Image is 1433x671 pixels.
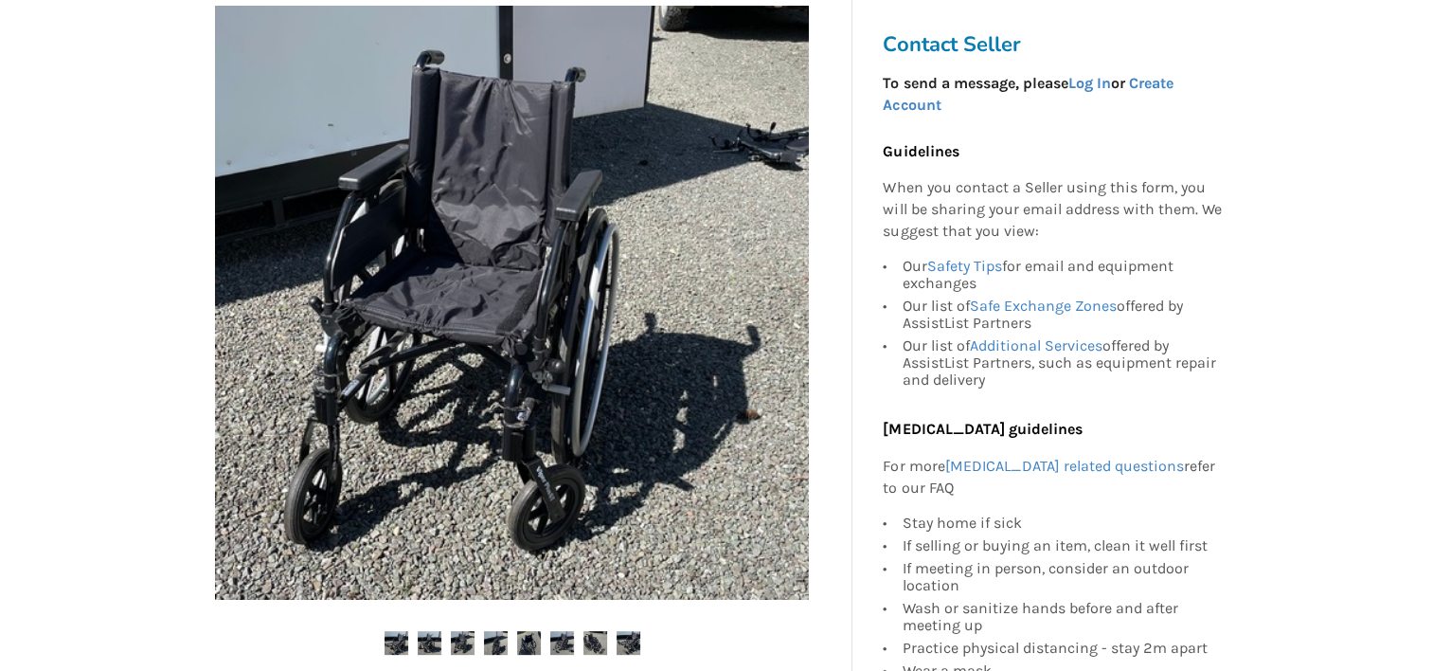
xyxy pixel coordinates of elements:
img: 16" drive medical manual wheelchair-wheelchair-mobility-other-assistlist-listing [550,631,574,655]
div: Our for email and equipment exchanges [902,258,1222,295]
img: 16" drive medical manual wheelchair-wheelchair-mobility-other-assistlist-listing [517,631,541,655]
a: Additional Services [969,336,1102,354]
b: Guidelines [883,142,958,160]
h3: Contact Seller [883,31,1231,58]
p: For more refer to our FAQ [883,456,1222,499]
a: Safe Exchange Zones [969,297,1116,315]
strong: To send a message, please or [883,74,1173,114]
a: [MEDICAL_DATA] related questions [944,457,1183,475]
div: Wash or sanitize hands before and after meeting up [902,597,1222,637]
div: Our list of offered by AssistList Partners [902,295,1222,335]
img: 16" drive medical manual wheelchair-wheelchair-mobility-other-assistlist-listing [451,631,475,655]
div: Practice physical distancing - stay 2m apart [902,637,1222,660]
img: 16" drive medical manual wheelchair-wheelchair-mobility-other-assistlist-listing [484,631,508,655]
div: Stay home if sick [902,515,1222,535]
img: 16" drive medical manual wheelchair-wheelchair-mobility-other-assistlist-listing [617,631,640,655]
div: If meeting in person, consider an outdoor location [902,557,1222,597]
p: When you contact a Seller using this form, you will be sharing your email address with them. We s... [883,178,1222,244]
img: 16" drive medical manual wheelchair-wheelchair-mobility-other-assistlist-listing [418,631,441,655]
img: 16" drive medical manual wheelchair-wheelchair-mobility-other-assistlist-listing [385,631,408,655]
img: 16" drive medical manual wheelchair-wheelchair-mobility-other-assistlist-listing [583,631,607,655]
div: If selling or buying an item, clean it well first [902,535,1222,557]
a: Safety Tips [926,257,1001,275]
a: Log In [1067,74,1110,92]
div: Our list of offered by AssistList Partners, such as equipment repair and delivery [902,335,1222,389]
b: [MEDICAL_DATA] guidelines [883,420,1082,438]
